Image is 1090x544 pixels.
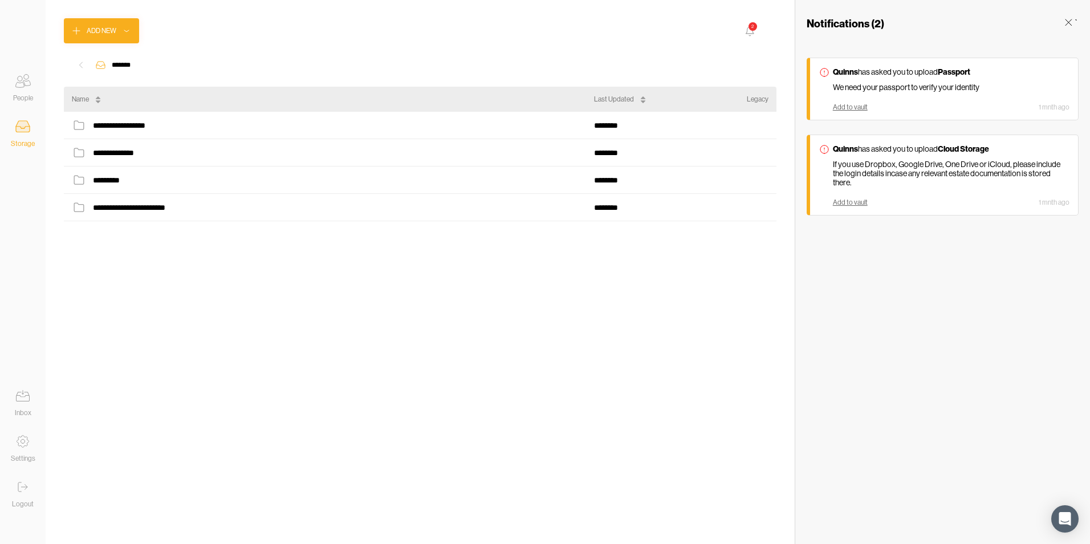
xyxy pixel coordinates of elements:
div: 1 mnth ago [1039,103,1069,111]
h3: Notifications ( 2 ) [807,17,884,30]
p: has asked you to upload [833,67,1069,77]
div: Open Intercom Messenger [1051,505,1079,533]
div: Last Updated [594,94,634,105]
div: Logout [12,498,34,510]
button: Add New [64,18,139,43]
div: Name [72,94,89,105]
div: 1 mnth ago [1039,198,1069,206]
div: Storage [11,138,35,149]
div: Inbox [15,407,31,419]
p: has asked you to upload [833,144,1069,154]
div: Add to vault [833,103,868,111]
div: Settings [11,453,35,464]
div: Legacy [747,94,768,105]
strong: Quinns [833,67,858,77]
p: If you use Dropbox, Google Drive, One Drive or iCloud, please include the login details incase an... [833,160,1069,187]
strong: Quinns [833,144,858,154]
div: People [13,92,33,104]
div: 2 [747,22,757,31]
p: We need your passport to verify your identity [833,83,1069,92]
strong: Cloud Storage [938,144,989,154]
strong: Passport [938,67,970,77]
div: Add to vault [833,198,868,206]
div: Add New [87,25,116,36]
